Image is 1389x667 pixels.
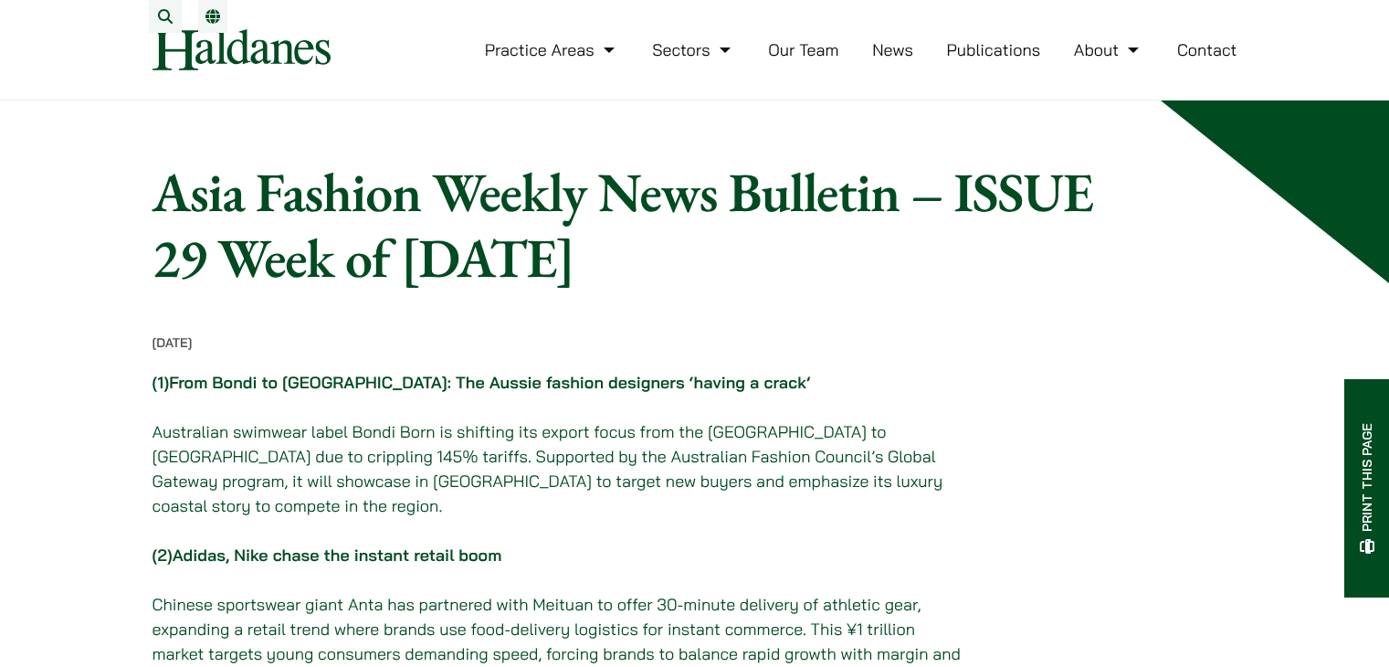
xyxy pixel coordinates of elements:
a: Sectors [652,39,734,60]
a: About [1074,39,1143,60]
h1: Asia Fashion Weekly News Bulletin – ISSUE 29 Week of [DATE] [153,159,1100,291]
a: Adidas, Nike chase the instant retail boom [173,545,502,566]
a: Our Team [768,39,838,60]
a: Publications [947,39,1041,60]
a: Practice Areas [485,39,619,60]
p: Australian swimwear label Bondi Born is shifting its export focus from the [GEOGRAPHIC_DATA] to [... [153,419,966,518]
strong: (1) [153,372,811,393]
img: Logo of Haldanes [153,29,331,70]
strong: (2) [153,545,502,566]
time: [DATE] [153,334,193,351]
a: Switch to EN [205,9,220,24]
a: From Bondi to [GEOGRAPHIC_DATA]: The Aussie fashion designers ‘having a crack’ [169,372,810,393]
a: Contact [1177,39,1237,60]
a: News [872,39,913,60]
